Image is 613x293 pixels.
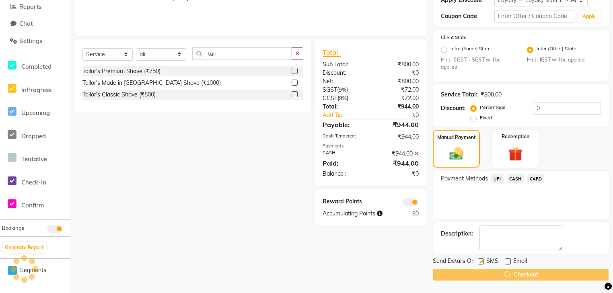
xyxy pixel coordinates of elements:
div: Coupon Code [441,12,494,20]
span: InProgress [21,86,51,94]
div: ₹0 [370,170,425,178]
label: Intra (Same) State [450,45,491,55]
div: ₹800.00 [370,60,425,69]
div: ₹72.00 [370,94,425,102]
span: Email [513,257,527,267]
span: Payment Methods [441,174,488,183]
label: Redemption [502,133,529,140]
a: Chat [2,19,68,29]
div: Total: [317,102,371,111]
label: Inter (Other) State [537,45,576,55]
span: CGST [323,94,337,102]
div: ₹0 [370,69,425,77]
div: Sub Total: [317,60,371,69]
a: Settings [2,37,68,46]
div: ( ) [317,94,371,102]
button: Apply [578,10,601,23]
span: Dropped [21,132,46,140]
div: Service Total: [441,90,477,99]
div: ( ) [317,86,371,94]
a: Add Tip [317,111,380,119]
span: UPI [491,174,504,183]
span: 9% [339,95,347,101]
div: Description: [441,229,473,238]
span: Confirm [21,201,44,209]
div: Tailor's Premium Shave (₹750) [82,67,160,76]
div: ₹800.00 [370,77,425,86]
div: Payable: [317,120,371,129]
div: Paid: [317,158,371,168]
div: Net: [317,77,371,86]
span: Bookings [2,225,24,231]
span: Tentative [21,155,47,163]
label: Client State [441,34,467,41]
label: Manual Payment [437,134,476,141]
div: 80 [398,209,425,218]
div: ₹944.00 [370,150,425,158]
small: Hint : IGST will be applied [527,56,601,64]
div: Tailor's Made in [GEOGRAPHIC_DATA] Shave (₹1000) [82,79,221,87]
input: Enter Offer / Coupon Code [494,10,574,23]
button: Generate Report [3,242,46,253]
div: Accumulating Points [317,209,398,218]
span: Upcoming [21,109,50,117]
div: ₹944.00 [370,158,425,168]
div: CASH [317,150,371,158]
a: Reports [2,2,68,12]
div: ₹0 [380,111,425,119]
div: Payments [323,143,419,150]
span: Reports [19,3,41,10]
div: Cash Tendered: [317,133,371,141]
span: Check-In [21,178,46,186]
div: ₹944.00 [370,120,425,129]
div: Reward Points [317,197,371,206]
div: Discount: [441,104,466,113]
span: CASH [507,174,524,183]
small: Hint : CGST + SGST will be applied [441,56,515,71]
img: _cash.svg [445,146,467,162]
div: ₹944.00 [370,133,425,141]
div: Discount: [317,69,371,77]
div: ₹800.00 [481,90,502,99]
img: _gift.svg [504,145,527,163]
input: Search or Scan [192,47,292,60]
span: CARD [527,174,545,183]
span: Total [323,48,341,57]
span: 9% [339,86,346,93]
div: Balance : [317,170,371,178]
span: SMS [486,257,498,267]
span: Send Details On [433,257,475,267]
label: Percentage [480,104,506,111]
span: Chat [19,20,33,27]
label: Fixed [480,114,492,121]
div: ₹944.00 [370,102,425,111]
div: Tailor's Classic Shave (₹500) [82,90,156,99]
span: Settings [19,37,42,45]
div: ₹72.00 [370,86,425,94]
span: SGST [323,86,337,93]
span: Completed [21,63,51,70]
